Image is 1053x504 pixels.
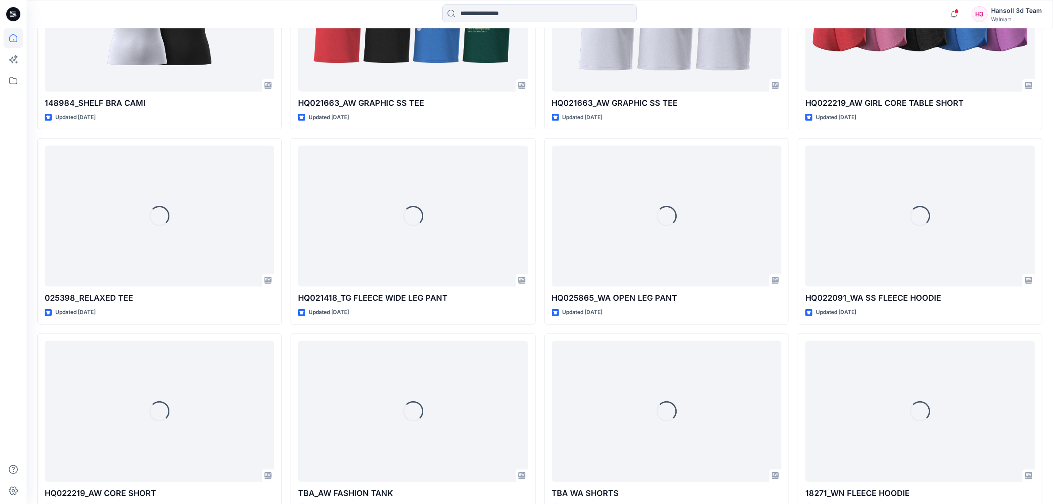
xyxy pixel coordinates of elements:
p: 025398_RELAXED TEE [45,292,274,304]
p: TBA_AW FASHION TANK [298,487,528,500]
div: Hansoll 3d Team [991,5,1042,16]
p: HQ022091_WA SS FLEECE HOODIE [805,292,1035,304]
p: 18271_WN FLEECE HOODIE [805,487,1035,500]
p: Updated [DATE] [816,113,856,122]
p: TBA WA SHORTS [552,487,781,500]
p: HQ021663_AW GRAPHIC SS TEE [298,97,528,109]
p: Updated [DATE] [55,308,96,317]
p: Updated [DATE] [816,308,856,317]
p: Updated [DATE] [563,308,603,317]
p: 148984_SHELF BRA CAMI [45,97,274,109]
p: HQ022219_AW GIRL CORE TABLE SHORT [805,97,1035,109]
p: Updated [DATE] [309,308,349,317]
p: HQ021663_AW GRAPHIC SS TEE [552,97,781,109]
p: HQ021418_TG FLEECE WIDE LEG PANT [298,292,528,304]
p: Updated [DATE] [55,113,96,122]
p: HQ022219_AW CORE SHORT [45,487,274,500]
p: HQ025865_WA OPEN LEG PANT [552,292,781,304]
div: H3 [972,6,988,22]
div: Walmart [991,16,1042,23]
p: Updated [DATE] [309,113,349,122]
p: Updated [DATE] [563,113,603,122]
